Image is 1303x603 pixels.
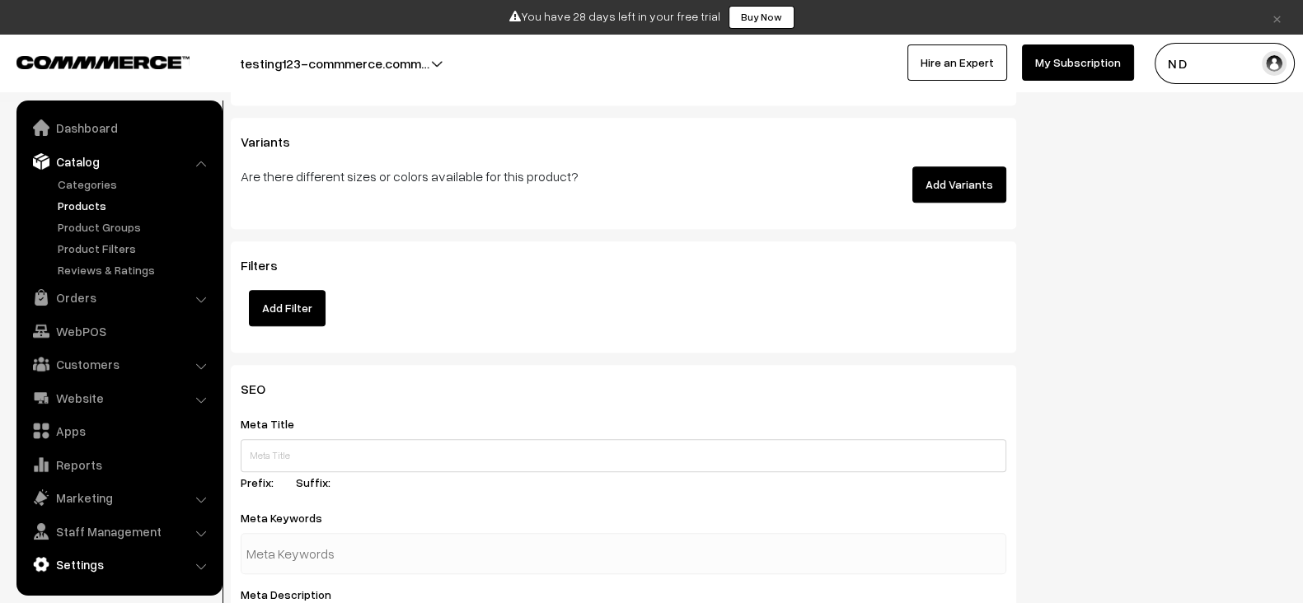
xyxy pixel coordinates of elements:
[54,218,217,236] a: Product Groups
[21,283,217,312] a: Orders
[21,113,217,143] a: Dashboard
[246,537,418,570] input: Meta Keywords
[54,240,217,257] a: Product Filters
[6,6,1297,29] div: You have 28 days left in your free trial
[21,517,217,546] a: Staff Management
[241,509,342,526] label: Meta Keywords
[241,586,351,603] label: Meta Description
[241,257,298,273] span: Filters
[182,43,487,84] button: testing123-commmerce.comm…
[54,175,217,193] a: Categories
[912,166,1006,203] button: Add Variants
[54,197,217,214] a: Products
[249,290,326,326] button: Add Filter
[1266,7,1288,27] a: ×
[729,6,794,29] a: Buy Now
[241,415,314,432] label: Meta Title
[21,416,217,446] a: Apps
[21,147,217,176] a: Catalog
[21,349,217,379] a: Customers
[1022,44,1134,81] a: My Subscription
[1155,43,1295,84] button: N D
[241,381,285,397] span: SEO
[241,439,1006,472] input: Meta Title
[16,51,161,71] a: COMMMERCE
[296,474,350,491] label: Suffix:
[21,383,217,413] a: Website
[21,483,217,512] a: Marketing
[907,44,1007,81] a: Hire an Expert
[21,316,217,346] a: WebPOS
[21,450,217,479] a: Reports
[21,549,217,579] a: Settings
[241,166,743,186] p: Are there different sizes or colors available for this product?
[1262,51,1287,76] img: user
[241,133,310,150] span: Variants
[241,474,293,491] label: Prefix:
[16,56,190,68] img: COMMMERCE
[54,261,217,278] a: Reviews & Ratings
